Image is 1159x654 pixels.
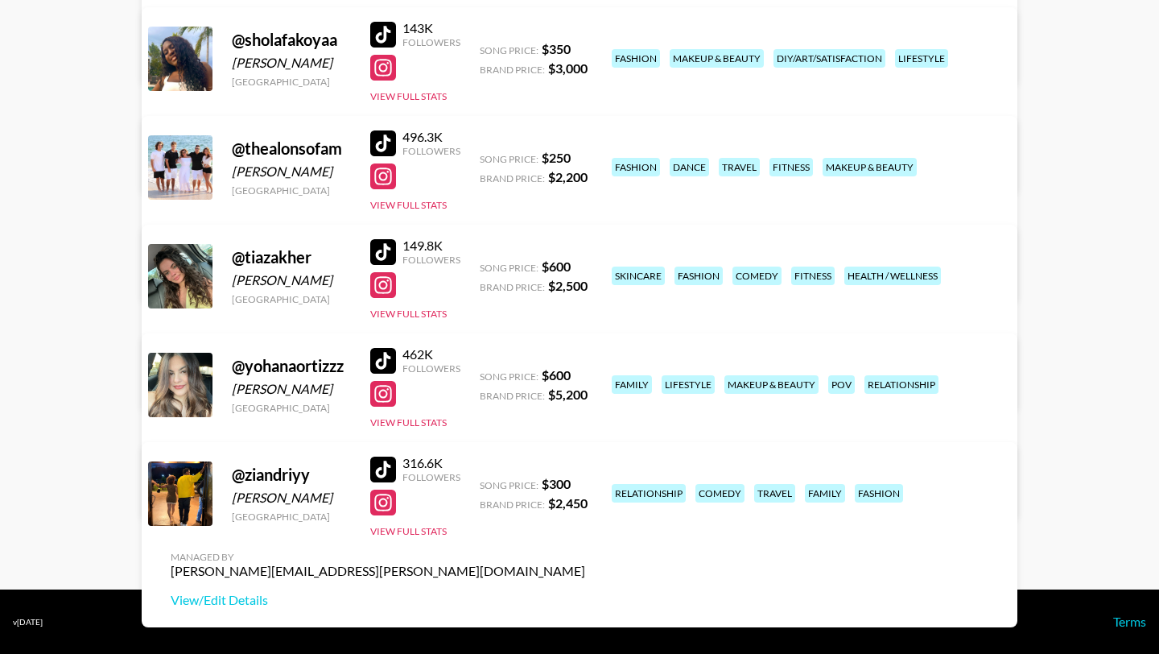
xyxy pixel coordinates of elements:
div: [GEOGRAPHIC_DATA] [232,184,351,197]
div: family [805,484,845,503]
div: [PERSON_NAME] [232,163,351,180]
div: fitness [791,267,835,285]
span: Song Price: [480,370,538,383]
button: View Full Stats [370,308,447,320]
div: dance [670,158,709,176]
span: Song Price: [480,44,538,56]
div: [GEOGRAPHIC_DATA] [232,293,351,305]
span: Brand Price: [480,64,545,76]
strong: $ 3,000 [548,60,588,76]
div: fashion [855,484,903,503]
div: makeup & beauty [670,49,764,68]
div: @ thealonsofam [232,139,351,159]
span: Brand Price: [480,499,545,511]
div: relationship [864,375,938,394]
button: View Full Stats [370,90,447,102]
div: 496.3K [402,129,460,145]
div: travel [719,158,760,176]
div: travel [754,484,795,503]
strong: $ 5,200 [548,387,588,402]
div: @ ziandriyy [232,465,351,485]
div: makeup & beauty [823,158,917,176]
div: lifestyle [662,375,715,394]
span: Brand Price: [480,281,545,293]
div: 149.8K [402,238,460,254]
div: Followers [402,254,460,266]
div: [GEOGRAPHIC_DATA] [232,76,351,88]
div: makeup & beauty [724,375,819,394]
span: Brand Price: [480,172,545,184]
div: fitness [769,158,813,176]
a: Terms [1113,614,1146,629]
div: Followers [402,36,460,48]
div: [PERSON_NAME] [232,55,351,71]
div: diy/art/satisfaction [773,49,885,68]
div: 143K [402,20,460,36]
div: Followers [402,145,460,157]
div: [PERSON_NAME] [232,490,351,506]
div: 462K [402,346,460,362]
strong: $ 600 [542,259,571,274]
div: @ sholafakoyaa [232,30,351,50]
div: fashion [674,267,723,285]
div: @ yohanaortizzz [232,356,351,376]
div: skincare [612,267,665,285]
div: v [DATE] [13,617,43,627]
div: Followers [402,471,460,483]
div: lifestyle [895,49,948,68]
strong: $ 600 [542,367,571,383]
div: comedy [732,267,782,285]
div: health / wellness [844,267,941,285]
div: comedy [695,484,744,503]
div: fashion [612,158,660,176]
div: [GEOGRAPHIC_DATA] [232,402,351,414]
strong: $ 250 [542,150,571,165]
button: View Full Stats [370,416,447,428]
strong: $ 2,500 [548,278,588,293]
button: View Full Stats [370,525,447,537]
div: [PERSON_NAME][EMAIL_ADDRESS][PERSON_NAME][DOMAIN_NAME] [171,563,585,579]
div: Managed By [171,551,585,563]
strong: $ 350 [542,41,571,56]
div: 316.6K [402,455,460,471]
span: Song Price: [480,479,538,491]
div: Followers [402,362,460,375]
div: [PERSON_NAME] [232,381,351,397]
div: relationship [612,484,686,503]
div: pov [828,375,855,394]
button: View Full Stats [370,199,447,211]
div: @ tiazakher [232,247,351,267]
div: family [612,375,652,394]
div: [PERSON_NAME] [232,272,351,288]
span: Song Price: [480,262,538,274]
span: Song Price: [480,153,538,165]
a: View/Edit Details [171,592,585,608]
div: fashion [612,49,660,68]
span: Brand Price: [480,390,545,402]
strong: $ 2,450 [548,495,588,511]
strong: $ 300 [542,476,571,491]
strong: $ 2,200 [548,169,588,184]
div: [GEOGRAPHIC_DATA] [232,511,351,523]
